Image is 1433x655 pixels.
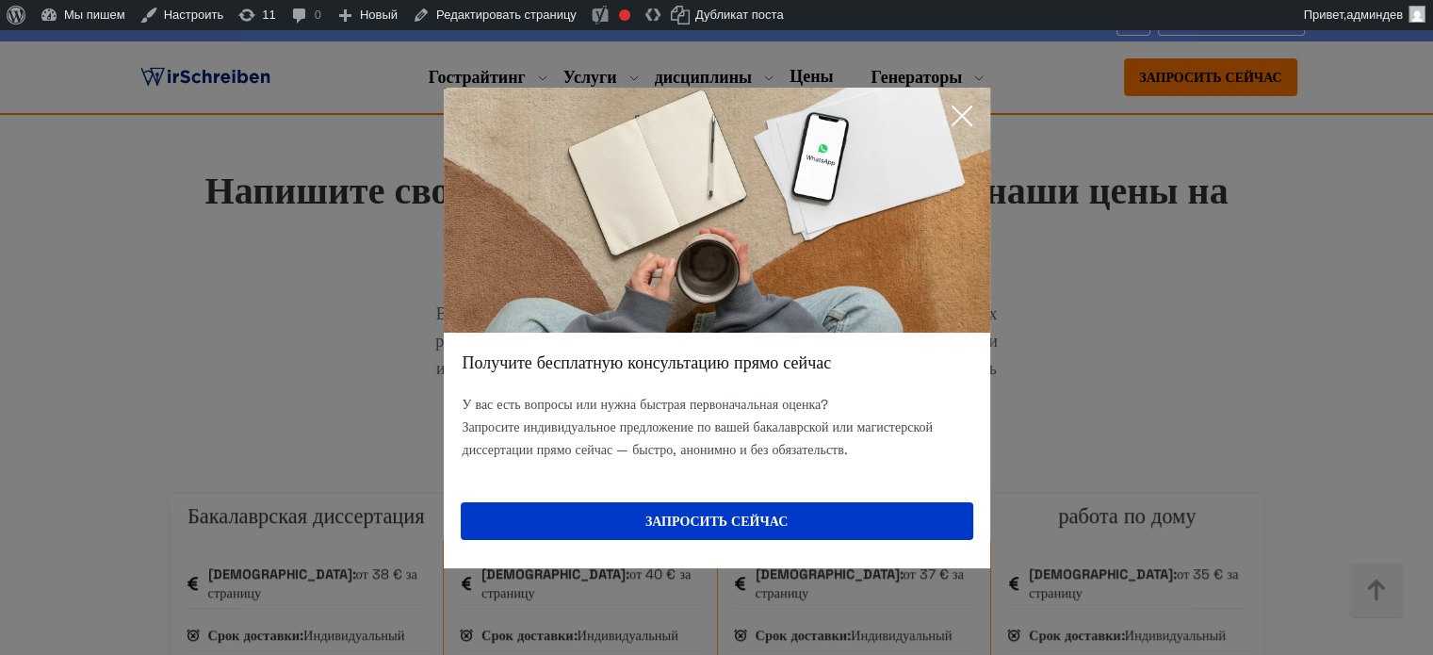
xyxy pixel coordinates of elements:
font: Запросить сейчас [645,513,788,530]
div: Ключевая фраза фокуса не установлена [619,9,630,21]
button: Запросить сейчас [461,502,973,540]
font: Редактировать страницу [436,8,577,22]
font: Запросите индивидуальное предложение по вашей бакалаврской или магистерской диссертации прямо сей... [463,418,933,458]
font: Мы пишем [64,8,125,22]
font: Получите бесплатную консультацию прямо сейчас [463,352,832,373]
font: 11 [262,8,275,22]
font: У вас есть вопросы или нужна быстрая первоначальная оценка? [463,396,829,413]
font: Настроить [164,8,224,22]
font: Привет, [1304,8,1347,22]
font: 0 [315,8,321,22]
font: Новый [360,8,398,22]
img: Выход [444,88,990,333]
font: админдев [1346,8,1403,22]
font: Дубликат поста [695,8,784,22]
